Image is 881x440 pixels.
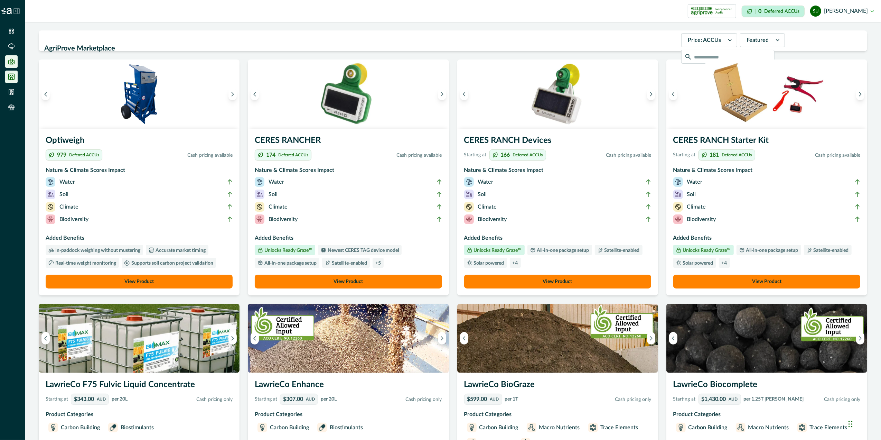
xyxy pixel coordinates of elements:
[464,410,651,419] p: Product Categories
[647,88,655,100] button: Next image
[306,397,315,401] p: AUD
[255,166,442,177] h3: Nature & Climate Scores Impact
[673,166,860,177] h3: Nature & Climate Scores Impact
[478,190,487,199] p: Soil
[748,423,789,432] p: Macro Nutrients
[121,423,154,432] p: Biostimulants
[669,332,677,345] button: Previous image
[478,203,497,211] p: Climate
[457,59,658,129] img: A single CERES RANCH device
[603,248,640,253] p: Satellite-enabled
[438,88,446,100] button: Next image
[59,178,75,186] p: Water
[255,378,442,394] h3: LawrieCo Enhance
[460,332,468,345] button: Previous image
[647,332,655,345] button: Next image
[438,332,446,345] button: Next image
[478,178,494,186] p: Water
[666,59,867,129] img: A CERES RANCH starter kit
[46,275,233,288] button: View Product
[479,423,518,432] p: Carbon Building
[464,275,651,288] button: View Product
[745,248,798,253] p: All-in-one package setup
[669,88,677,100] button: Previous image
[46,396,68,403] p: Starting at
[464,378,651,394] h3: LawrieCo BioGraze
[715,8,733,15] p: Independent Audit
[468,424,475,431] img: Carbon Building
[269,178,284,186] p: Water
[255,134,442,149] h3: CERES RANCHER
[130,396,233,403] p: Cash pricing only
[69,153,99,157] p: Deferred ACCUs
[314,152,442,159] p: Cash pricing available
[269,203,288,211] p: Climate
[673,410,860,419] p: Product Categories
[710,152,719,158] p: 181
[248,59,449,129] img: A single CERES RANCHER device
[478,215,507,223] p: Biodiversity
[50,424,57,431] img: Carbon Building
[799,424,806,431] img: Trace Elements
[722,153,752,157] p: Deferred ACCUs
[266,152,275,158] p: 174
[278,153,308,157] p: Deferred ACCUs
[269,215,298,223] p: Biodiversity
[521,396,651,403] p: Cash pricing only
[673,134,860,149] h3: CERES RANCH Starter Kit
[505,396,518,403] p: per 1T
[54,248,140,253] p: In-paddock weighing without mustering
[270,423,309,432] p: Carbon Building
[39,59,240,129] img: An Optiweigh unit
[464,234,651,245] h3: Added Benefits
[673,275,860,288] button: View Product
[729,397,738,401] p: AUD
[536,248,589,253] p: All-in-one package setup
[812,248,849,253] p: Satellite-enabled
[112,396,128,403] p: per 20L
[460,88,468,100] button: Previous image
[228,332,237,345] button: Next image
[490,397,499,401] p: AUD
[688,423,728,432] p: Carbon Building
[54,261,116,266] p: Real-time weight monitoring
[321,396,337,403] p: per 20L
[259,424,266,431] img: Carbon Building
[846,407,881,440] iframe: Chat Widget
[255,410,442,419] p: Product Categories
[41,332,50,345] button: Previous image
[251,88,259,100] button: Previous image
[467,396,487,402] p: $599.00
[263,248,312,253] p: Unlocks Ready Graze™
[691,6,713,17] img: certification logo
[856,332,864,345] button: Next image
[326,248,399,253] p: Newest CERES TAG device model
[687,215,716,223] p: Biodiversity
[549,152,651,159] p: Cash pricing available
[57,152,66,158] p: 979
[528,424,535,431] img: Macro Nutrients
[154,248,206,253] p: Accurate market timing
[251,332,259,345] button: Previous image
[856,88,864,100] button: Next image
[688,4,736,18] button: certification logoIndependent Audit
[513,153,543,157] p: Deferred ACCUs
[46,166,233,177] h3: Nature & Climate Scores Impact
[228,88,237,100] button: Next image
[673,234,860,245] h3: Added Benefits
[682,261,713,266] p: Solar powered
[682,248,731,253] p: Unlocks Ready Graze™
[319,424,326,431] img: Biostimulants
[74,396,94,402] p: $343.00
[472,248,522,253] p: Unlocks Ready Graze™
[601,423,638,432] p: Trace Elements
[269,190,278,199] p: Soil
[539,423,580,432] p: Macro Nutrients
[130,261,213,266] p: Supports soil carbon project validation
[464,134,651,149] h3: CERES RANCH Devices
[41,88,50,100] button: Previous image
[807,396,860,403] p: Cash pricing only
